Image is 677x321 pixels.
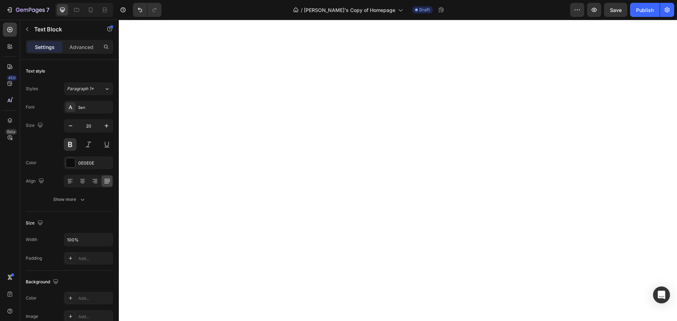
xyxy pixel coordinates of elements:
[133,3,161,17] div: Undo/Redo
[78,255,111,262] div: Add...
[604,3,627,17] button: Save
[26,277,60,287] div: Background
[610,7,622,13] span: Save
[64,233,113,246] input: Auto
[304,6,395,14] span: [PERSON_NAME]'s Copy of Homepage
[64,82,113,95] button: Paragraph 1*
[26,313,38,320] div: Image
[78,314,111,320] div: Add...
[26,121,44,130] div: Size
[69,43,93,51] p: Advanced
[26,193,113,206] button: Show more
[26,160,37,166] div: Color
[7,75,17,81] div: 450
[26,295,37,301] div: Color
[630,3,660,17] button: Publish
[26,68,45,74] div: Text style
[5,129,17,135] div: Beta
[119,20,677,321] iframe: Design area
[26,104,35,110] div: Font
[3,3,53,17] button: 7
[78,295,111,302] div: Add...
[636,6,654,14] div: Publish
[26,177,45,186] div: Align
[653,286,670,303] div: Open Intercom Messenger
[35,43,55,51] p: Settings
[26,255,42,261] div: Padding
[26,236,37,243] div: Width
[34,25,94,33] p: Text Block
[78,104,111,111] div: Sen
[419,7,430,13] span: Draft
[301,6,303,14] span: /
[46,6,49,14] p: 7
[26,86,38,92] div: Styles
[26,218,44,228] div: Size
[67,86,94,92] span: Paragraph 1*
[78,160,111,166] div: 0E0E0E
[53,196,86,203] div: Show more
